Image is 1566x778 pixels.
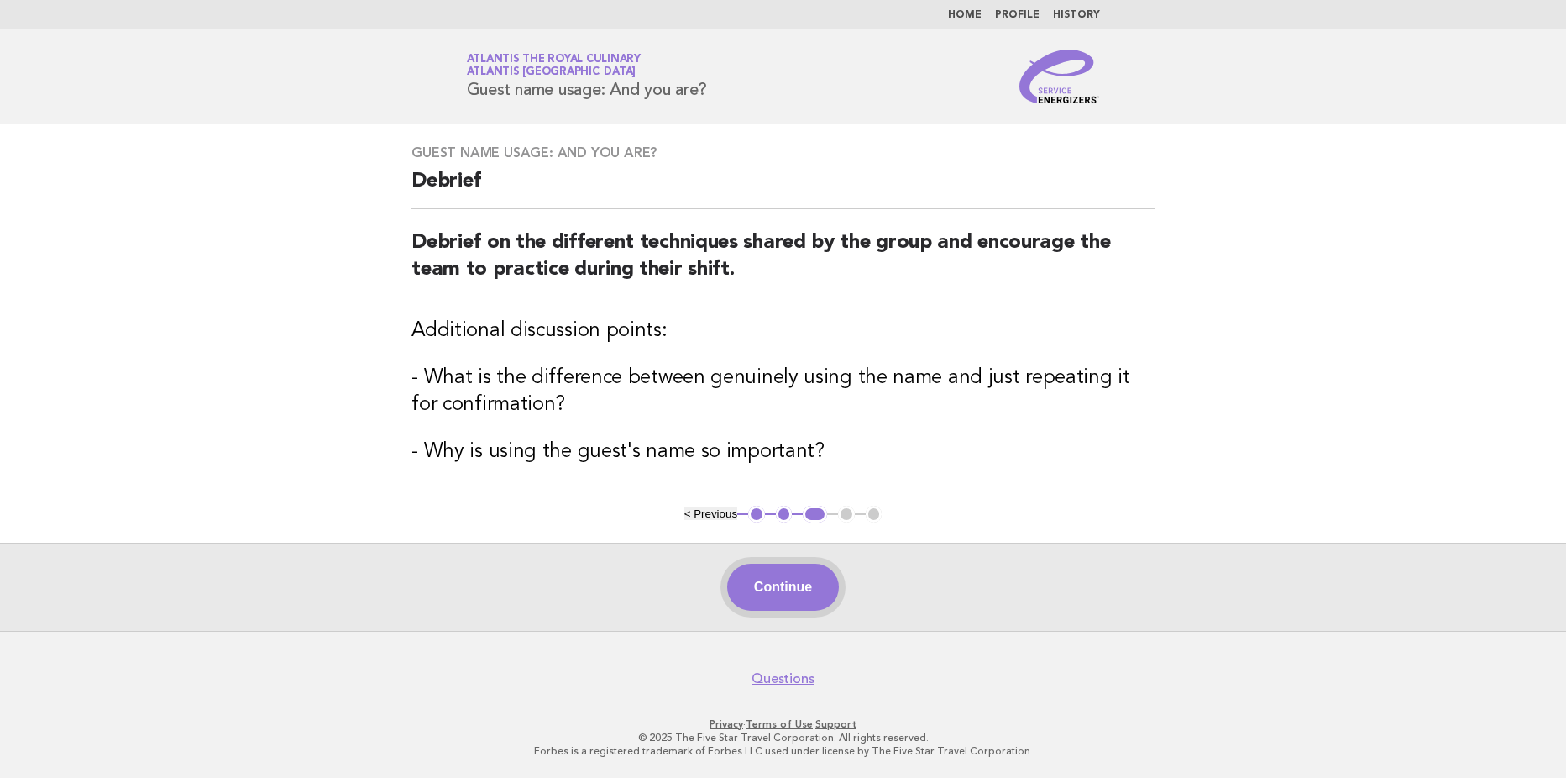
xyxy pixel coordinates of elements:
a: Profile [995,10,1040,20]
h3: - Why is using the guest's name so important? [411,439,1155,465]
img: Service Energizers [1019,50,1100,103]
p: © 2025 The Five Star Travel Corporation. All rights reserved. [270,731,1297,744]
button: 1 [748,506,765,523]
button: Continue [727,564,839,611]
h2: Debrief on the different techniques shared by the group and encourage the team to practice during... [411,229,1155,297]
h3: Guest name usage: And you are? [411,145,1155,161]
a: Terms of Use [746,718,813,730]
p: · · [270,718,1297,731]
p: Forbes is a registered trademark of Forbes LLC used under license by The Five Star Travel Corpora... [270,744,1297,758]
button: 3 [803,506,827,523]
h1: Guest name usage: And you are? [467,55,708,98]
a: Privacy [710,718,743,730]
button: < Previous [684,507,737,520]
a: Questions [752,670,814,687]
a: History [1053,10,1100,20]
a: Atlantis the Royal CulinaryAtlantis [GEOGRAPHIC_DATA] [467,54,641,77]
a: Home [948,10,982,20]
a: Support [815,718,856,730]
h2: Debrief [411,168,1155,209]
button: 2 [776,506,793,523]
h3: Additional discussion points: [411,318,1155,344]
span: Atlantis [GEOGRAPHIC_DATA] [467,67,636,78]
h3: - What is the difference between genuinely using the name and just repeating it for confirmation? [411,365,1155,418]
